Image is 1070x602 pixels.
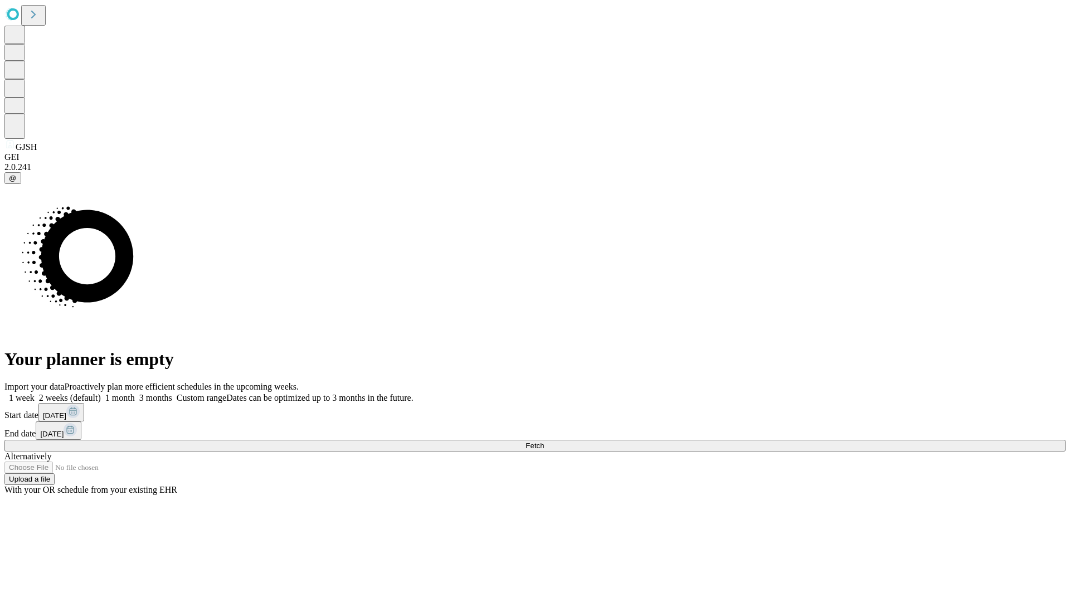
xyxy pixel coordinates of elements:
div: 2.0.241 [4,162,1066,172]
span: 2 weeks (default) [39,393,101,402]
span: With your OR schedule from your existing EHR [4,485,177,494]
button: Upload a file [4,473,55,485]
span: Fetch [526,441,544,450]
button: Fetch [4,440,1066,452]
span: Import your data [4,382,65,391]
span: [DATE] [43,411,66,420]
span: @ [9,174,17,182]
span: Custom range [177,393,226,402]
span: Dates can be optimized up to 3 months in the future. [226,393,413,402]
div: GEI [4,152,1066,162]
span: GJSH [16,142,37,152]
h1: Your planner is empty [4,349,1066,370]
span: 1 month [105,393,135,402]
span: 3 months [139,393,172,402]
div: Start date [4,403,1066,421]
button: [DATE] [38,403,84,421]
span: Proactively plan more efficient schedules in the upcoming weeks. [65,382,299,391]
button: [DATE] [36,421,81,440]
span: [DATE] [40,430,64,438]
div: End date [4,421,1066,440]
span: Alternatively [4,452,51,461]
button: @ [4,172,21,184]
span: 1 week [9,393,35,402]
